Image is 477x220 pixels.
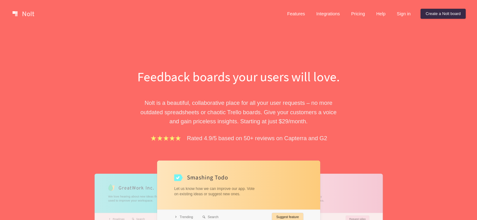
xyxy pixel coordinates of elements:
[346,9,370,19] a: Pricing
[371,9,391,19] a: Help
[150,135,182,142] img: stars.b067e34983.png
[421,9,466,19] a: Create a Nolt board
[187,134,327,143] p: Rated 4.9/5 based on 50+ reviews on Capterra and G2
[130,98,347,126] p: Nolt is a beautiful, collaborative place for all your user requests – no more outdated spreadshee...
[130,68,347,86] h1: Feedback boards your users will love.
[311,9,345,19] a: Integrations
[392,9,416,19] a: Sign in
[282,9,310,19] a: Features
